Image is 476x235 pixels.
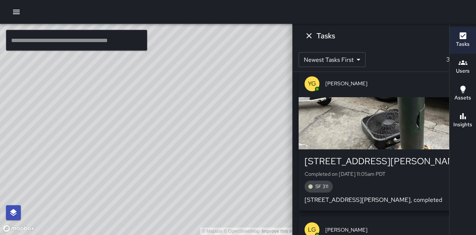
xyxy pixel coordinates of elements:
button: Assets [450,80,476,107]
span: [PERSON_NAME] [325,80,464,87]
p: [STREET_ADDRESS][PERSON_NAME], completed [305,196,464,204]
button: Tasks [450,27,476,54]
button: Dismiss [302,28,316,43]
h6: Tasks [456,40,470,48]
span: [PERSON_NAME] [325,226,464,234]
button: Users [450,54,476,80]
h6: Users [456,67,470,75]
h6: Insights [453,121,472,129]
h6: Assets [454,94,471,102]
div: [STREET_ADDRESS][PERSON_NAME] [305,155,464,167]
button: Insights [450,107,476,134]
div: Newest Tasks First [299,52,366,67]
p: Completed on [DATE] 11:05am PDT [305,170,464,178]
h6: Tasks [316,30,335,42]
button: YG[PERSON_NAME][STREET_ADDRESS][PERSON_NAME]Completed on [DATE] 11:05am PDTSF 311[STREET_ADDRESS]... [299,70,470,210]
p: 33 tasks [443,55,470,64]
p: YG [308,79,316,88]
p: LG [308,225,316,234]
span: SF 311 [311,183,333,190]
